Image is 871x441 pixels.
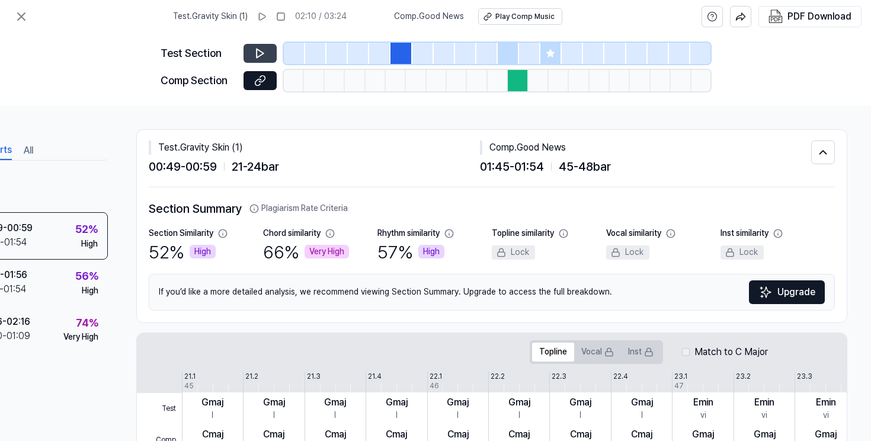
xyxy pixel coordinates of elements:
h2: Section Summary [149,199,835,218]
div: 22.1 [430,372,442,382]
div: Emin [816,395,836,410]
div: High [190,245,216,259]
div: 52 % [149,239,216,264]
div: 23.2 [736,372,751,382]
div: 57 % [377,239,444,264]
div: 21.4 [368,372,382,382]
div: Vocal similarity [606,228,661,239]
div: 56 % [75,268,98,285]
div: Section Similarity [149,228,213,239]
div: vi [700,410,706,421]
div: 52 % [75,221,98,238]
div: I [334,410,336,421]
div: I [212,410,213,421]
div: Chord similarity [263,228,321,239]
button: Inst [621,343,661,362]
img: PDF Download [768,9,783,24]
div: Comp Section [161,72,236,90]
span: Test . Gravity Skin (1) [173,11,248,23]
div: High [81,238,98,250]
div: I [641,410,643,421]
span: Test [137,393,182,425]
div: Gmaj [201,395,223,410]
div: Lock [606,245,649,260]
div: 46 [430,381,439,391]
div: PDF Download [787,9,851,24]
div: 02:10 / 03:24 [295,11,347,23]
button: help [702,6,723,27]
div: vi [823,410,829,421]
div: Rhythm similarity [377,228,440,239]
div: Lock [721,245,764,260]
div: Gmaj [263,395,285,410]
button: PDF Download [766,7,854,27]
div: Test Section [161,45,236,62]
div: 23.3 [797,372,812,382]
div: I [518,410,520,421]
img: Sparkles [758,285,773,299]
button: Plagiarism Rate Criteria [249,203,348,215]
div: Lock [492,245,535,260]
svg: help [707,11,718,23]
div: 47 [674,381,684,391]
div: Gmaj [324,395,346,410]
div: 21.2 [245,372,258,382]
span: 45 - 48 bar [559,157,611,176]
div: Gmaj [447,395,469,410]
div: Gmaj [508,395,530,410]
div: 22.3 [552,372,566,382]
span: Comp . Good News [394,11,464,23]
div: 45 [184,381,194,391]
div: I [396,410,398,421]
div: Topline similarity [492,228,554,239]
div: High [82,285,98,297]
div: 23.1 [674,372,687,382]
span: 01:45 - 01:54 [480,157,544,176]
div: If you’d like a more detailed analysis, we recommend viewing Section Summary. Upgrade to access t... [149,274,835,311]
div: Very High [305,245,349,259]
div: Emin [754,395,774,410]
div: Comp . Good News [480,140,811,155]
div: Gmaj [386,395,408,410]
div: I [457,410,459,421]
div: I [579,410,581,421]
div: 22.4 [613,372,628,382]
div: Emin [693,395,713,410]
button: Vocal [574,343,621,362]
div: Test . Gravity Skin (1) [149,140,480,155]
div: I [273,410,275,421]
div: 22.2 [491,372,505,382]
div: Very High [63,331,98,343]
div: 21.1 [184,372,196,382]
div: vi [761,410,767,421]
label: Match to C Major [694,345,768,359]
button: Play Comp Music [478,8,562,25]
button: Topline [532,343,574,362]
span: 00:49 - 00:59 [149,157,217,176]
div: High [418,245,444,259]
div: 66 % [263,239,349,264]
span: 21 - 24 bar [232,157,279,176]
div: Inst similarity [721,228,768,239]
a: SparklesUpgrade [749,280,825,304]
div: Play Comp Music [495,12,555,22]
div: 21.3 [307,372,321,382]
button: All [24,141,33,160]
button: Upgrade [749,280,825,304]
div: 74 % [76,315,98,332]
img: share [735,11,746,22]
div: Gmaj [569,395,591,410]
div: Gmaj [631,395,653,410]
